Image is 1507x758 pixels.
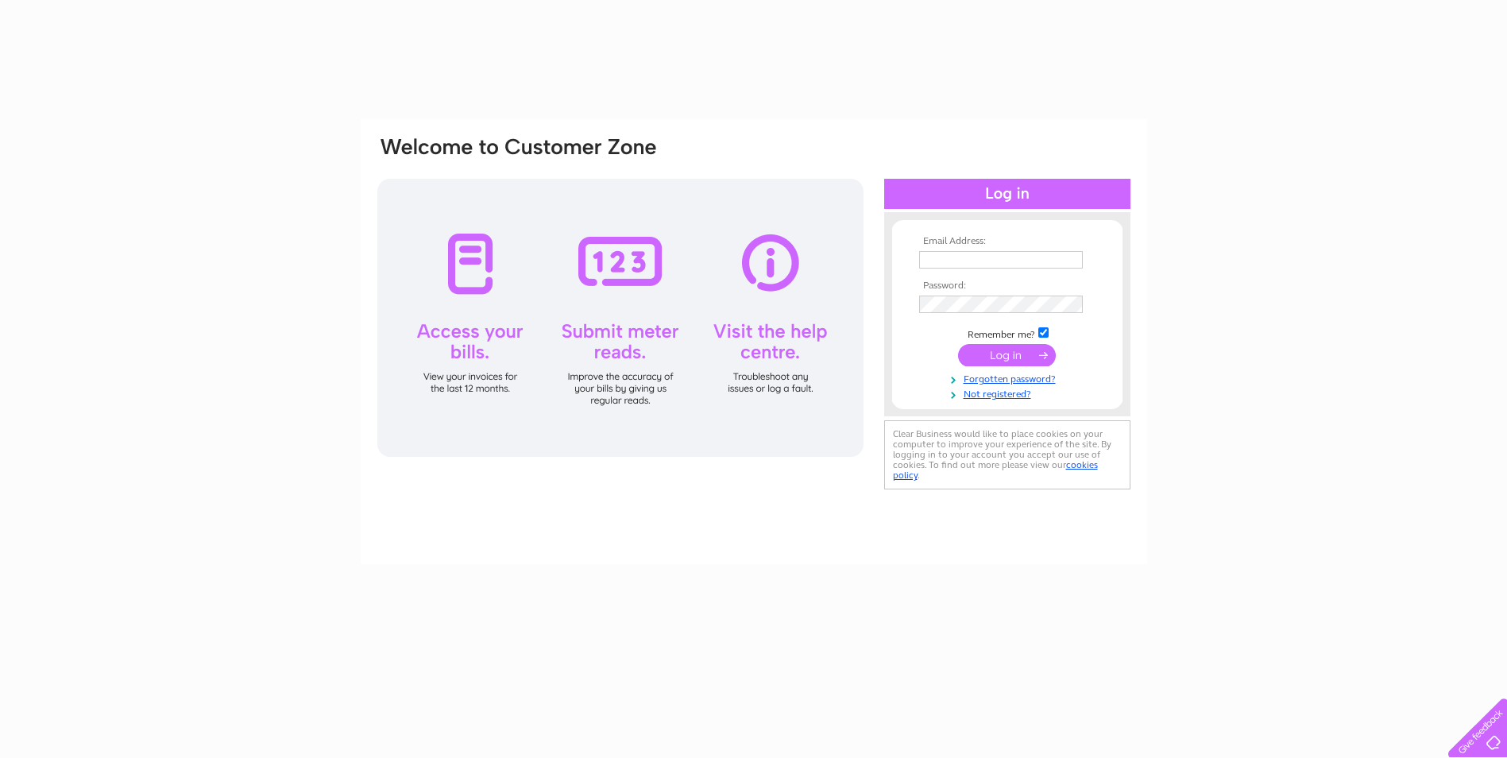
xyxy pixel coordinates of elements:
[915,236,1099,247] th: Email Address:
[919,385,1099,400] a: Not registered?
[893,459,1098,481] a: cookies policy
[884,420,1130,489] div: Clear Business would like to place cookies on your computer to improve your experience of the sit...
[958,344,1056,366] input: Submit
[919,370,1099,385] a: Forgotten password?
[915,280,1099,292] th: Password:
[915,325,1099,341] td: Remember me?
